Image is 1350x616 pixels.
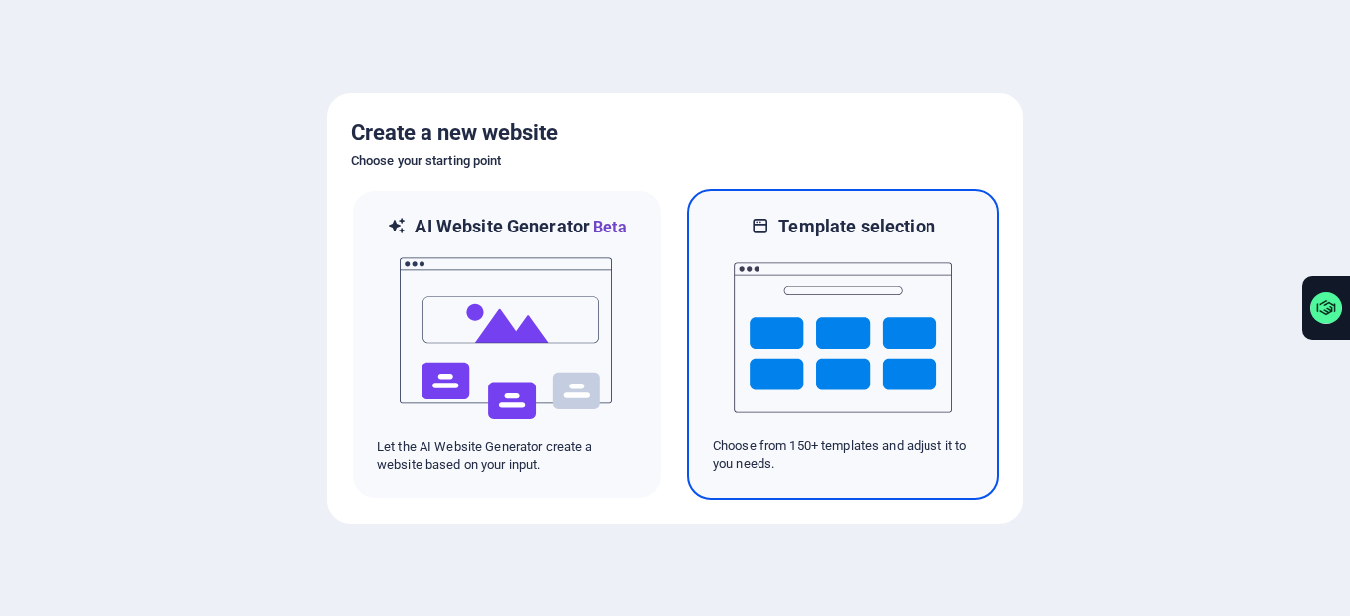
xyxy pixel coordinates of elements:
p: Choose from 150+ templates and adjust it to you needs. [713,437,973,473]
h6: AI Website Generator [415,215,626,239]
h6: Choose your starting point [351,149,999,173]
p: Let the AI Website Generator create a website based on your input. [377,438,637,474]
div: Template selectionChoose from 150+ templates and adjust it to you needs. [687,189,999,500]
h6: Template selection [778,215,934,238]
img: ai [398,239,616,438]
div: AI Website GeneratorBetaaiLet the AI Website Generator create a website based on your input. [351,189,663,500]
span: Beta [590,218,627,236]
h5: Create a new website [351,117,999,149]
